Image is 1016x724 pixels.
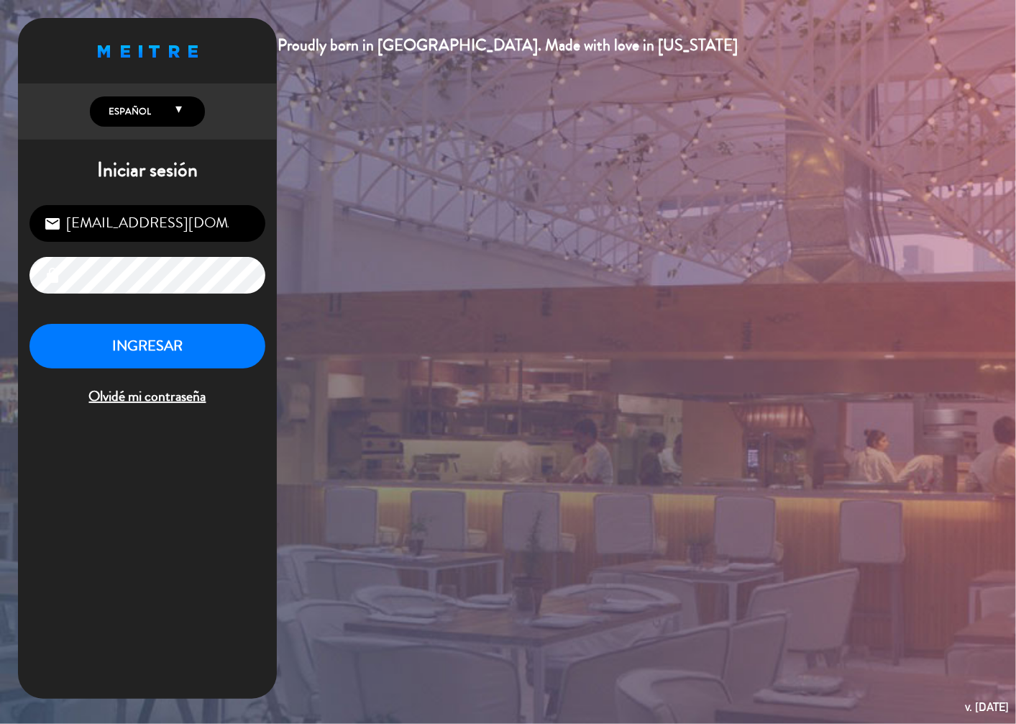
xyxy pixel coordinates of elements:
[44,267,61,284] i: lock
[44,215,61,232] i: email
[29,205,265,242] input: Correo Electrónico
[29,324,265,369] button: INGRESAR
[105,104,151,119] span: Español
[18,158,277,183] h1: Iniciar sesión
[29,385,265,409] span: Olvidé mi contraseña
[965,697,1009,717] div: v. [DATE]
